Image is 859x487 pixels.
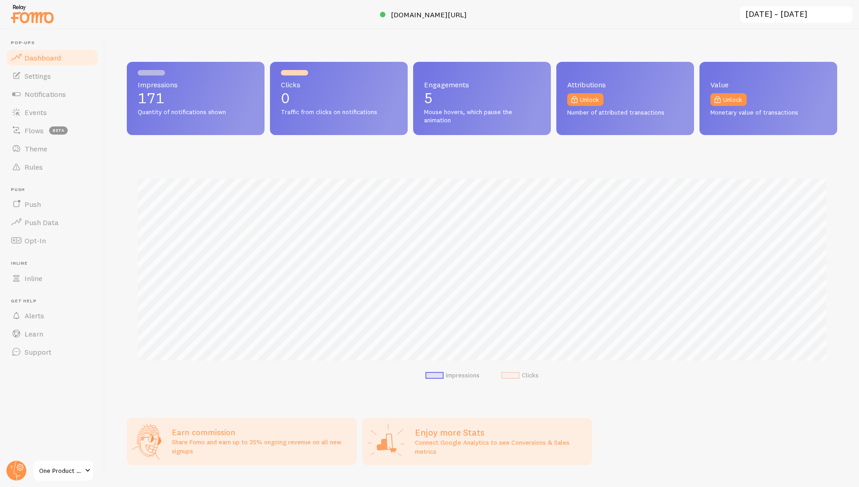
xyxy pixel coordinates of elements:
[25,53,61,62] span: Dashboard
[5,49,99,67] a: Dashboard
[567,109,683,117] span: Number of attributed transactions
[281,91,397,105] p: 0
[138,108,254,116] span: Quantity of notifications shown
[25,126,44,135] span: Flows
[425,372,479,380] li: Impressions
[281,81,397,88] span: Clicks
[25,144,47,153] span: Theme
[501,372,539,380] li: Clicks
[415,438,587,456] p: Connect Google Analytics to see Conversions & Sales metrics
[710,93,747,106] a: Unlock
[10,2,55,25] img: fomo-relay-logo-orange.svg
[362,418,592,465] a: Enjoy more Stats Connect Google Analytics to see Conversions & Sales metrics
[11,187,99,193] span: Push
[5,158,99,176] a: Rules
[5,195,99,213] a: Push
[39,465,82,476] span: One Product Away LIVE Event
[25,218,59,227] span: Push Data
[11,261,99,266] span: Inline
[567,93,604,106] a: Unlock
[5,103,99,121] a: Events
[5,85,99,103] a: Notifications
[424,81,540,88] span: Engagements
[5,306,99,325] a: Alerts
[281,108,397,116] span: Traffic from clicks on notifications
[5,213,99,231] a: Push Data
[33,460,94,482] a: One Product Away LIVE Event
[710,109,826,117] span: Monetary value of transactions
[25,200,41,209] span: Push
[172,427,351,437] h3: Earn commission
[368,423,404,460] img: Google Analytics
[25,90,66,99] span: Notifications
[415,427,587,438] h2: Enjoy more Stats
[172,437,351,456] p: Share Fomo and earn up to 25% ongoing revenue on all new signups
[25,236,46,245] span: Opt-In
[25,311,44,320] span: Alerts
[5,343,99,361] a: Support
[710,81,826,88] span: Value
[25,329,43,338] span: Learn
[49,126,68,135] span: beta
[5,325,99,343] a: Learn
[11,298,99,304] span: Get Help
[567,81,683,88] span: Attributions
[5,121,99,140] a: Flows beta
[25,274,42,283] span: Inline
[25,162,43,171] span: Rules
[138,91,254,105] p: 171
[5,67,99,85] a: Settings
[5,231,99,250] a: Opt-In
[25,108,47,117] span: Events
[424,108,540,124] span: Mouse hovers, which pause the animation
[5,140,99,158] a: Theme
[11,40,99,46] span: Pop-ups
[25,71,51,80] span: Settings
[5,269,99,287] a: Inline
[25,347,51,356] span: Support
[424,91,540,105] p: 5
[138,81,254,88] span: Impressions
